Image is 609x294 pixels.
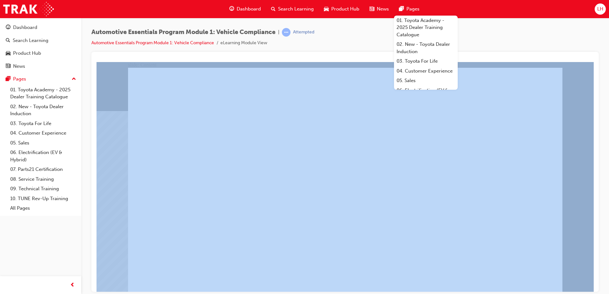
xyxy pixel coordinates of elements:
a: 08. Service Training [8,174,79,184]
span: car-icon [6,51,11,56]
a: 05. Sales [8,138,79,148]
a: Product Hub [3,47,79,59]
button: Pages [3,73,79,85]
span: pages-icon [6,76,11,82]
a: 03. Toyota For Life [8,119,79,129]
a: 02. New - Toyota Dealer Induction [394,39,458,56]
a: 10. TUNE Rev-Up Training [8,194,79,204]
span: Search Learning [278,5,314,13]
span: search-icon [6,38,10,44]
a: Dashboard [3,22,79,33]
span: news-icon [369,5,374,13]
button: LH [595,3,606,15]
a: 09. Technical Training [8,184,79,194]
a: car-iconProduct Hub [319,3,364,16]
span: pages-icon [399,5,404,13]
span: Dashboard [237,5,261,13]
span: News [377,5,389,13]
a: 07. Parts21 Certification [8,164,79,174]
span: prev-icon [70,281,75,289]
a: Automotive Essentials Program Module 1: Vehicle Compliance [91,40,214,45]
a: search-iconSearch Learning [266,3,319,16]
div: Product Hub [13,50,41,57]
a: 01. Toyota Academy - 2025 Dealer Training Catalogue [394,16,458,40]
span: | [278,29,279,36]
span: search-icon [271,5,276,13]
a: 06. Electrification (EV & Hybrid) [394,86,458,102]
a: news-iconNews [364,3,394,16]
li: eLearning Module View [220,39,267,47]
span: guage-icon [229,5,234,13]
a: 04. Customer Experience [394,66,458,76]
div: Dashboard [13,24,37,31]
button: DashboardSearch LearningProduct HubNews [3,20,79,73]
span: learningRecordVerb_ATTEMPT-icon [282,28,290,37]
span: guage-icon [6,25,11,31]
span: Product Hub [331,5,359,13]
div: Attempted [293,29,314,35]
a: guage-iconDashboard [224,3,266,16]
img: Trak [3,2,54,16]
div: Search Learning [13,37,48,44]
span: up-icon [72,75,76,83]
span: car-icon [324,5,329,13]
a: 03. Toyota For Life [394,56,458,66]
a: News [3,60,79,72]
a: 01. Toyota Academy - 2025 Dealer Training Catalogue [8,85,79,102]
a: All Pages [8,203,79,213]
span: Automotive Essentials Program Module 1: Vehicle Compliance [91,29,276,36]
a: pages-iconPages [394,3,425,16]
a: 05. Sales [394,76,458,86]
a: 02. New - Toyota Dealer Induction [8,102,79,119]
span: Pages [406,5,419,13]
a: 06. Electrification (EV & Hybrid) [8,148,79,164]
div: Pages [13,75,26,83]
a: Search Learning [3,35,79,46]
div: News [13,63,25,70]
a: 04. Customer Experience [8,128,79,138]
span: news-icon [6,64,11,69]
span: LH [597,5,603,13]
